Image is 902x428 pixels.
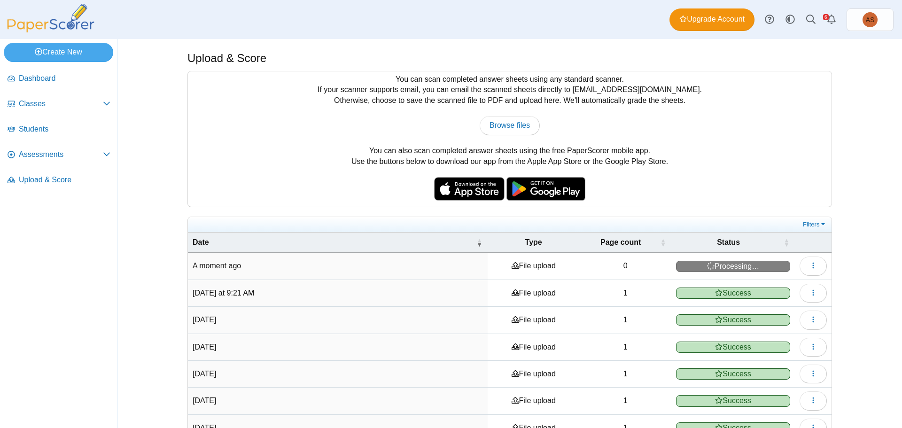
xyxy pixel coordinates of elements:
a: Dashboard [4,68,114,90]
a: Students [4,118,114,141]
td: File upload [488,253,579,280]
time: Aug 8, 2025 at 8:29 AM [193,316,216,324]
span: Upload & Score [19,175,110,185]
a: Andrea Sheaffer [847,8,894,31]
span: Status [717,238,740,246]
td: 1 [579,361,671,388]
span: Date : Activate to remove sorting [476,233,482,252]
td: 0 [579,253,671,280]
td: File upload [488,307,579,334]
time: Aug 8, 2025 at 8:29 AM [193,343,216,351]
span: Dashboard [19,73,110,84]
a: Upgrade Account [669,8,754,31]
span: Page count : Activate to sort [660,233,666,252]
td: File upload [488,361,579,388]
img: PaperScorer [4,4,98,32]
a: Browse files [480,116,540,135]
h1: Upload & Score [187,50,266,66]
td: File upload [488,280,579,307]
span: Success [676,395,790,406]
a: Create New [4,43,113,62]
a: Classes [4,93,114,116]
td: File upload [488,388,579,414]
a: Alerts [821,9,842,30]
span: Date [193,238,209,246]
span: Page count [600,238,641,246]
img: apple-store-badge.svg [434,177,505,201]
a: Filters [801,220,829,229]
td: 1 [579,334,671,361]
span: Andrea Sheaffer [866,16,875,23]
td: 1 [579,388,671,414]
span: Type [525,238,542,246]
span: Processing… [676,261,790,272]
a: Upload & Score [4,169,114,192]
a: Assessments [4,144,114,166]
span: Success [676,342,790,353]
span: Success [676,314,790,326]
span: Success [676,368,790,380]
div: You can scan completed answer sheets using any standard scanner. If your scanner supports email, ... [188,71,832,207]
td: 1 [579,307,671,334]
span: Browse files [490,121,530,129]
span: Classes [19,99,103,109]
span: Upgrade Account [679,14,745,24]
time: Aug 7, 2025 at 4:38 PM [193,370,216,378]
time: Aug 18, 2025 at 1:46 PM [193,262,241,270]
img: google-play-badge.png [506,177,585,201]
a: PaperScorer [4,26,98,34]
time: Aug 18, 2025 at 9:21 AM [193,289,254,297]
td: File upload [488,334,579,361]
span: Assessments [19,149,103,160]
span: Andrea Sheaffer [863,12,878,27]
td: 1 [579,280,671,307]
time: Jul 31, 2025 at 12:07 PM [193,397,216,405]
span: Students [19,124,110,134]
span: Success [676,288,790,299]
span: Status : Activate to sort [784,233,789,252]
